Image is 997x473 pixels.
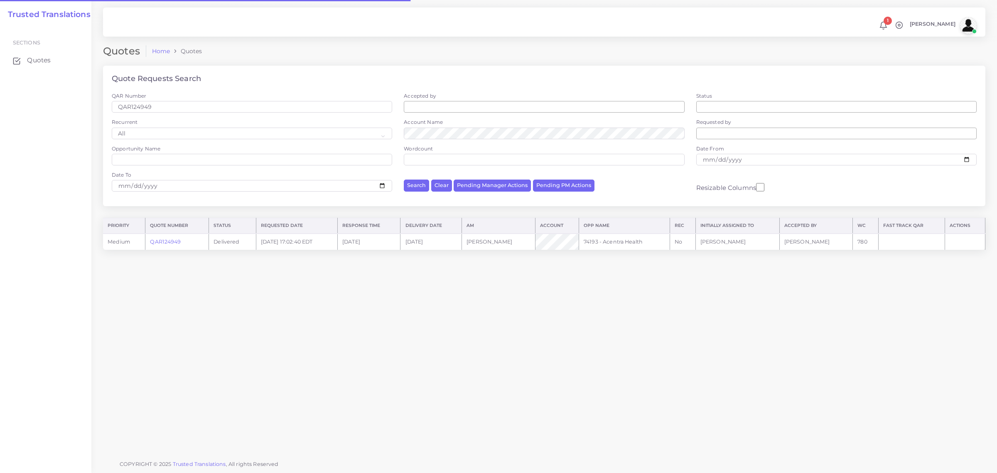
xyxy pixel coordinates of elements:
span: Sections [13,39,40,46]
span: 1 [884,17,892,25]
th: WC [853,218,879,234]
label: Date From [696,145,724,152]
label: Date To [112,171,131,178]
label: QAR Number [112,92,146,99]
label: Account Name [404,118,443,126]
th: Priority [103,218,145,234]
span: , All rights Reserved [226,460,279,468]
td: [DATE] [337,234,400,250]
th: Fast Track QAR [879,218,945,234]
th: Accepted by [779,218,853,234]
a: Trusted Translations [173,461,226,467]
th: Actions [945,218,985,234]
th: Initially Assigned to [695,218,779,234]
button: Pending Manager Actions [454,180,531,192]
button: Search [404,180,429,192]
button: Clear [431,180,452,192]
th: AM [462,218,535,234]
span: COPYRIGHT © 2025 [120,460,279,468]
th: Requested Date [256,218,337,234]
img: avatar [960,17,977,34]
td: 74193 - Acentra Health [579,234,670,250]
td: [DATE] 17:02:40 EDT [256,234,337,250]
td: No [670,234,695,250]
td: [PERSON_NAME] [779,234,853,250]
th: Response Time [337,218,400,234]
td: [PERSON_NAME] [462,234,535,250]
span: [PERSON_NAME] [910,22,955,27]
td: [PERSON_NAME] [695,234,779,250]
h4: Quote Requests Search [112,74,201,84]
li: Quotes [170,47,202,55]
label: Accepted by [404,92,436,99]
th: Opp Name [579,218,670,234]
th: Status [209,218,256,234]
label: Requested by [696,118,732,126]
label: Resizable Columns [696,182,764,192]
th: Account [535,218,579,234]
th: REC [670,218,695,234]
button: Pending PM Actions [533,180,594,192]
a: Trusted Translations [2,10,91,20]
a: [PERSON_NAME]avatar [906,17,980,34]
span: Quotes [27,56,51,65]
a: Home [152,47,170,55]
label: Opportunity Name [112,145,160,152]
label: Recurrent [112,118,138,126]
label: Wordcount [404,145,433,152]
a: 1 [876,21,891,30]
span: medium [108,239,130,245]
td: Delivered [209,234,256,250]
th: Delivery Date [400,218,462,234]
td: 780 [853,234,879,250]
a: Quotes [6,52,85,69]
h2: Quotes [103,45,146,57]
a: QAR124949 [150,239,181,245]
input: Resizable Columns [756,182,764,192]
th: Quote Number [145,218,209,234]
label: Status [696,92,712,99]
td: [DATE] [400,234,462,250]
